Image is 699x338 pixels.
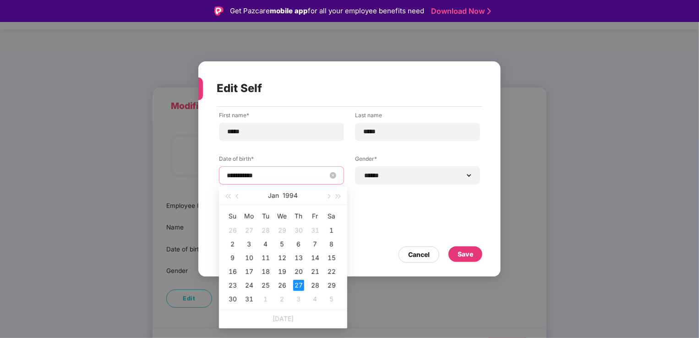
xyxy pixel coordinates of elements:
div: 9 [227,252,238,263]
td: 1994-01-22 [323,265,340,278]
div: Save [458,249,473,259]
label: First name* [219,111,344,123]
div: 17 [244,266,255,277]
button: 1994 [283,186,298,205]
div: 21 [310,266,321,277]
td: 1994-01-30 [224,292,241,306]
td: 1994-01-16 [224,265,241,278]
a: [DATE] [273,315,294,322]
span: close-circle [330,172,336,179]
div: 18 [260,266,271,277]
div: 19 [277,266,288,277]
div: 1 [326,225,337,236]
div: 26 [277,280,288,291]
td: 1994-01-05 [274,237,290,251]
th: Sa [323,209,340,224]
div: 2 [227,239,238,250]
label: Last name [355,111,480,123]
div: 25 [260,280,271,291]
div: 27 [293,280,304,291]
div: 24 [244,280,255,291]
td: 1994-02-04 [307,292,323,306]
div: 30 [227,294,238,305]
td: 1994-01-18 [257,265,274,278]
td: 1994-01-15 [323,251,340,265]
div: 3 [244,239,255,250]
div: 7 [310,239,321,250]
td: 1994-01-03 [241,237,257,251]
div: 11 [260,252,271,263]
div: 2 [277,294,288,305]
img: Logo [214,6,224,16]
td: 1994-01-23 [224,278,241,292]
th: Tu [257,209,274,224]
td: 1994-01-07 [307,237,323,251]
div: Get Pazcare for all your employee benefits need [230,5,424,16]
td: 1994-01-20 [290,265,307,278]
div: 30 [293,225,304,236]
td: 1994-01-29 [323,278,340,292]
div: 16 [227,266,238,277]
img: Stroke [487,6,491,16]
td: 1994-02-05 [323,292,340,306]
div: 27 [244,225,255,236]
div: 14 [310,252,321,263]
td: 1994-01-01 [323,224,340,237]
div: 13 [293,252,304,263]
div: 31 [244,294,255,305]
div: 29 [326,280,337,291]
div: 15 [326,252,337,263]
td: 1994-02-03 [290,292,307,306]
td: 1993-12-30 [290,224,307,237]
td: 1994-01-12 [274,251,290,265]
td: 1994-01-09 [224,251,241,265]
td: 1994-01-08 [323,237,340,251]
td: 1993-12-29 [274,224,290,237]
td: 1993-12-28 [257,224,274,237]
div: 31 [310,225,321,236]
td: 1994-01-11 [257,251,274,265]
th: We [274,209,290,224]
td: 1994-01-24 [241,278,257,292]
div: 22 [326,266,337,277]
th: Th [290,209,307,224]
td: 1994-01-02 [224,237,241,251]
td: 1994-01-25 [257,278,274,292]
label: Gender* [355,155,480,166]
a: Download Now [431,6,488,16]
div: 6 [293,239,304,250]
div: 28 [260,225,271,236]
td: 1993-12-31 [307,224,323,237]
td: 1994-01-14 [307,251,323,265]
td: 1994-01-27 [290,278,307,292]
div: 4 [260,239,271,250]
th: Mo [241,209,257,224]
td: 1994-02-02 [274,292,290,306]
td: 1994-01-28 [307,278,323,292]
td: 1994-01-04 [257,237,274,251]
div: 20 [293,266,304,277]
div: 5 [277,239,288,250]
th: Su [224,209,241,224]
td: 1994-01-21 [307,265,323,278]
label: Date of birth* [219,155,344,166]
div: 5 [326,294,337,305]
div: 12 [277,252,288,263]
div: 1 [260,294,271,305]
div: 26 [227,225,238,236]
strong: mobile app [270,6,308,15]
div: Cancel [408,250,430,260]
div: Edit Self [217,71,460,106]
div: 28 [310,280,321,291]
td: 1994-01-19 [274,265,290,278]
td: 1994-01-13 [290,251,307,265]
th: Fr [307,209,323,224]
div: 8 [326,239,337,250]
div: 10 [244,252,255,263]
td: 1994-01-17 [241,265,257,278]
td: 1993-12-27 [241,224,257,237]
div: 3 [293,294,304,305]
div: 29 [277,225,288,236]
td: 1994-01-26 [274,278,290,292]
